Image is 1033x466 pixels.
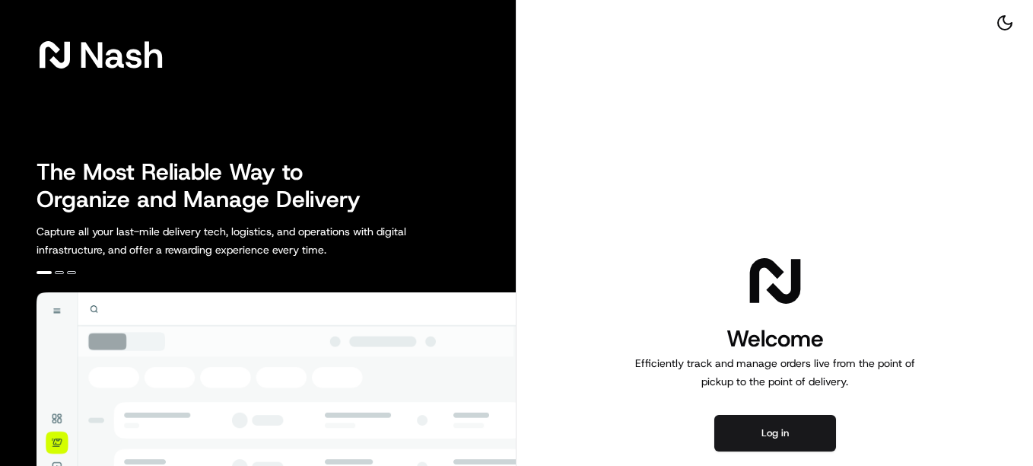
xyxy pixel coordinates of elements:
p: Efficiently track and manage orders live from the point of pickup to the point of delivery. [629,354,921,391]
span: Nash [79,40,164,70]
h2: The Most Reliable Way to Organize and Manage Delivery [37,158,377,213]
h1: Welcome [629,324,921,354]
button: Log in [714,415,836,452]
p: Capture all your last-mile delivery tech, logistics, and operations with digital infrastructure, ... [37,222,475,259]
